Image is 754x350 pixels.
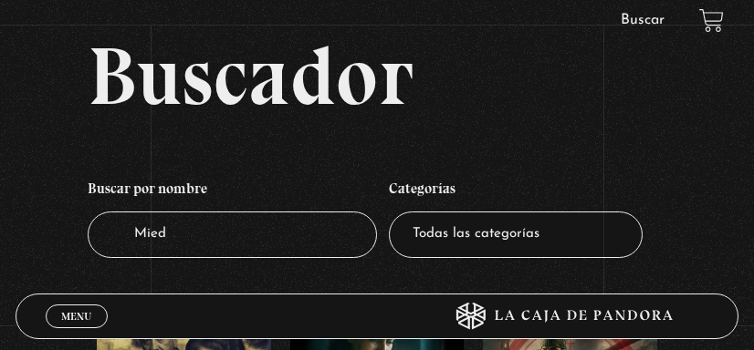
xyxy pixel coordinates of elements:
[389,171,643,211] h4: Categorías
[621,13,665,27] a: Buscar
[88,171,377,211] h4: Buscar por nombre
[61,311,91,322] span: Menu
[55,326,98,339] span: Cerrar
[699,8,724,33] a: View your shopping cart
[88,35,739,117] h2: Buscador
